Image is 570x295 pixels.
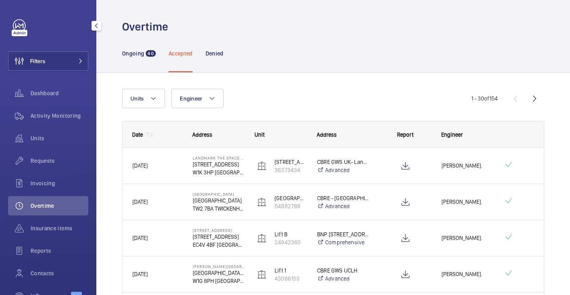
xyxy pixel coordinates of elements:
p: Landmark The Space Mayfair [193,156,244,160]
span: Requests [31,157,88,165]
p: CBRE GWS UCLH [317,266,369,275]
span: Activity Monitoring [31,112,88,120]
span: Address [317,131,337,138]
p: [GEOGRAPHIC_DATA], [STREET_ADDRESS][PERSON_NAME], [193,269,244,277]
a: Advanced [317,275,369,283]
p: W1K 3HP [GEOGRAPHIC_DATA] [193,168,244,176]
img: elevator.svg [257,270,267,279]
span: 40 [146,50,155,57]
p: CBRE - [GEOGRAPHIC_DATA] [317,194,369,202]
a: Advanced [317,166,369,174]
p: [STREET_ADDRESS] [193,160,244,168]
p: Lift B [275,230,307,238]
span: Contacts [31,269,88,277]
button: Filters [8,51,88,71]
img: elevator.svg [257,234,267,243]
span: [PERSON_NAME]. [442,234,493,243]
div: Press SPACE to select this row. [122,148,544,184]
h1: Overtime [122,19,173,34]
p: 54982789 [275,202,307,210]
p: EC4V 4BF [GEOGRAPHIC_DATA] [193,241,244,249]
span: Dashboard [31,89,88,97]
button: Units [122,89,165,108]
p: [STREET_ADDRESS] [193,233,244,241]
p: BNP [STREET_ADDRESS] [317,230,369,238]
p: W1G 8PH [GEOGRAPHIC_DATA] [193,277,244,285]
p: CBRE GWS UK- Landmark The Space Mayfair [317,158,369,166]
span: 1 - 30 154 [471,96,498,101]
button: Engineer [171,89,224,108]
span: [PERSON_NAME]. [442,161,493,170]
span: [PERSON_NAME]. [442,197,493,207]
span: Report [397,131,413,138]
p: [GEOGRAPHIC_DATA] [193,192,244,197]
span: Insurance items [31,224,88,232]
a: Advanced [317,202,369,210]
span: Engineer [441,131,463,138]
div: Press SPACE to select this row. [122,184,544,220]
p: [STREET_ADDRESS] [275,158,307,166]
span: Unit [254,131,265,138]
div: Date [132,131,143,138]
p: 24942360 [275,238,307,246]
p: Accepted [169,49,193,57]
span: [DATE] [132,162,148,169]
span: Engineer [180,95,202,102]
p: Denied [206,49,224,57]
span: [PERSON_NAME]. [442,270,493,279]
span: Units [130,95,144,102]
p: [STREET_ADDRESS] [193,228,244,233]
span: [DATE] [132,271,148,277]
p: TW2 7BA TWICKENHAM [193,205,244,213]
span: [DATE] [132,235,148,241]
img: elevator.svg [257,197,267,207]
p: [PERSON_NAME][GEOGRAPHIC_DATA] [193,264,244,269]
img: elevator.svg [257,161,267,171]
span: Units [31,134,88,142]
span: Filters [30,57,45,65]
p: [GEOGRAPHIC_DATA] (MRL) [275,194,307,202]
div: Press SPACE to select this row. [122,220,544,256]
p: Lift 1 [275,266,307,275]
span: Reports [31,247,88,255]
span: Overtime [31,202,88,210]
span: Invoicing [31,179,88,187]
span: of [484,95,489,102]
p: Ongoing [122,49,144,57]
a: Comprehensive [317,238,369,246]
p: 43066153 [275,275,307,283]
span: Address [192,131,212,138]
p: [GEOGRAPHIC_DATA] [193,197,244,205]
div: Press SPACE to select this row. [122,256,544,293]
p: 36373434 [275,166,307,174]
span: [DATE] [132,199,148,205]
